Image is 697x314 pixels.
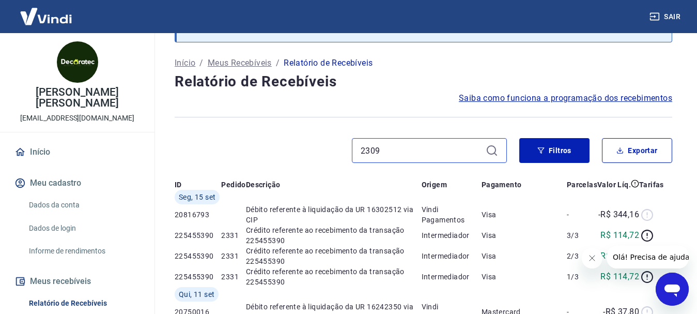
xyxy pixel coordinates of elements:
p: 2331 [221,251,245,261]
p: Origem [422,180,447,190]
p: Visa [482,251,567,261]
p: [EMAIL_ADDRESS][DOMAIN_NAME] [20,113,134,124]
span: Seg, 15 set [179,192,215,202]
p: Crédito referente ao recebimento da transação 225455390 [246,266,422,287]
iframe: Fechar mensagem [582,248,602,268]
p: Relatório de Recebíveis [284,57,373,69]
span: Qui, 11 set [179,289,214,300]
p: 1/3 [567,272,597,282]
a: Dados da conta [25,195,142,216]
p: / [276,57,280,69]
p: 20816793 [175,210,221,220]
p: Intermediador [422,230,482,241]
button: Meu cadastro [12,172,142,195]
a: Início [175,57,195,69]
p: Pedido [221,180,245,190]
input: Busque pelo número do pedido [361,143,482,158]
p: Crédito referente ao recebimento da transação 225455390 [246,246,422,266]
span: Olá! Precisa de ajuda? [6,7,87,16]
p: Débito referente à liquidação da UR 16302512 via CIP [246,204,422,225]
p: Intermediador [422,251,482,261]
a: Dados de login [25,218,142,239]
a: Meus Recebíveis [208,57,272,69]
button: Sair [647,7,685,26]
p: Descrição [246,180,281,190]
p: ID [175,180,182,190]
img: 48f697c8-0344-46ae-87aa-dd2b261a22d5.jpeg [57,41,98,83]
p: 225455390 [175,272,221,282]
p: - [567,210,597,220]
a: Informe de rendimentos [25,241,142,262]
h4: Relatório de Recebíveis [175,71,672,92]
button: Filtros [519,138,590,163]
p: 225455390 [175,230,221,241]
p: Visa [482,272,567,282]
p: 2331 [221,230,245,241]
a: Saiba como funciona a programação dos recebimentos [459,92,672,104]
button: Exportar [602,138,672,163]
p: Valor Líq. [597,180,631,190]
p: Tarifas [639,180,664,190]
a: Início [12,141,142,163]
p: -R$ 344,16 [598,208,639,221]
p: Visa [482,230,567,241]
p: Intermediador [422,272,482,282]
iframe: Mensagem da empresa [607,246,689,268]
p: 3/3 [567,230,597,241]
a: Relatório de Recebíveis [25,293,142,314]
p: Visa [482,210,567,220]
p: R$ 114,72 [600,229,639,242]
p: 2/3 [567,251,597,261]
p: Parcelas [567,180,597,190]
iframe: Botão para abrir a janela de mensagens [656,273,689,306]
img: Vindi [12,1,80,32]
button: Meus recebíveis [12,270,142,293]
p: Crédito referente ao recebimento da transação 225455390 [246,225,422,246]
p: / [199,57,203,69]
p: R$ 114,72 [600,271,639,283]
p: Pagamento [482,180,522,190]
p: Vindi Pagamentos [422,204,482,225]
p: 2331 [221,272,245,282]
p: 225455390 [175,251,221,261]
p: [PERSON_NAME] [PERSON_NAME] [8,87,146,109]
